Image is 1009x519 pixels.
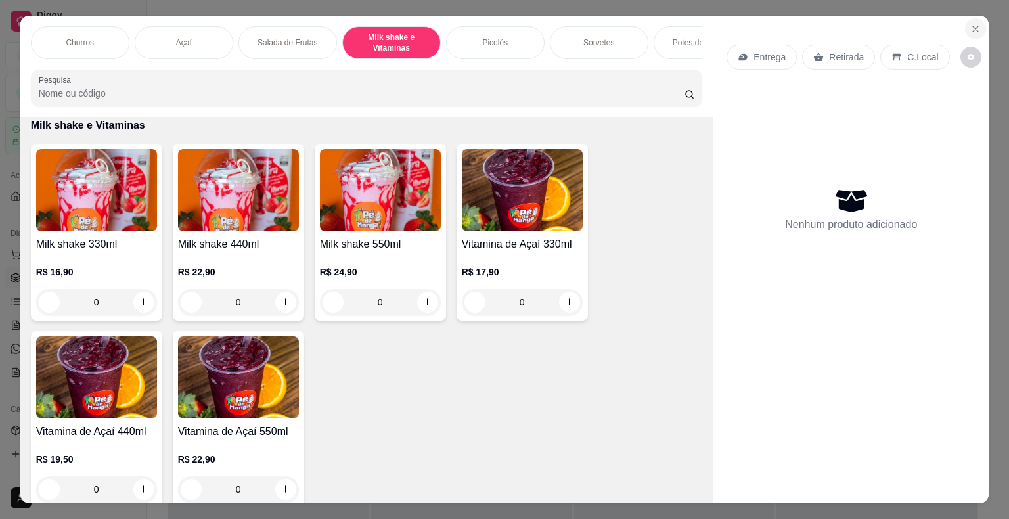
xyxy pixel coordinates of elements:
img: product-image [178,336,299,418]
p: C.Local [907,51,938,64]
h4: Milk shake 440ml [178,237,299,252]
p: Nenhum produto adicionado [785,217,917,233]
p: R$ 16,90 [36,265,157,279]
p: Açaí [176,37,192,48]
img: product-image [36,149,157,231]
h4: Vitamina de Açaí 440ml [36,424,157,440]
input: Pesquisa [39,87,684,100]
p: R$ 22,90 [178,453,299,466]
p: R$ 17,90 [462,265,583,279]
p: Milk shake e Vitaminas [31,118,703,133]
p: Retirada [829,51,864,64]
img: product-image [178,149,299,231]
img: product-image [462,149,583,231]
p: Sorvetes [583,37,614,48]
img: product-image [320,149,441,231]
p: Picolés [482,37,508,48]
h4: Vitamina de Açaí 550ml [178,424,299,440]
h4: Vitamina de Açaí 330ml [462,237,583,252]
p: Potes de Sorvete [673,37,733,48]
p: Milk shake e Vitaminas [353,32,430,53]
p: R$ 24,90 [320,265,441,279]
h4: Milk shake 330ml [36,237,157,252]
button: Close [965,18,986,39]
p: Salada de Frutas [258,37,317,48]
p: Entrega [753,51,786,64]
p: Churros [66,37,94,48]
button: decrease-product-quantity [960,47,981,68]
label: Pesquisa [39,74,76,85]
p: R$ 22,90 [178,265,299,279]
p: R$ 19,50 [36,453,157,466]
h4: Milk shake 550ml [320,237,441,252]
img: product-image [36,336,157,418]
